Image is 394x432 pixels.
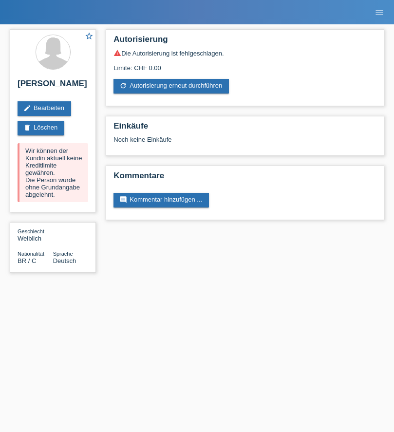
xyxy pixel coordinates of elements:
[18,257,36,264] span: Brasilien / C / 10.03.2020
[18,143,88,202] div: Wir können der Kundin aktuell keine Kreditlimite gewähren. Die Person wurde ohne Grundangabe abge...
[370,9,389,15] a: menu
[18,227,53,242] div: Weiblich
[113,79,229,94] a: refreshAutorisierung erneut durchführen
[375,8,384,18] i: menu
[119,82,127,90] i: refresh
[113,35,376,49] h2: Autorisierung
[18,101,71,116] a: editBearbeiten
[113,49,376,57] div: Die Autorisierung ist fehlgeschlagen.
[119,196,127,204] i: comment
[53,257,76,264] span: Deutsch
[113,193,209,207] a: commentKommentar hinzufügen ...
[85,32,94,40] i: star_border
[18,121,64,135] a: deleteLöschen
[23,104,31,112] i: edit
[113,57,376,72] div: Limite: CHF 0.00
[18,228,44,234] span: Geschlecht
[53,251,73,257] span: Sprache
[113,171,376,186] h2: Kommentare
[23,124,31,131] i: delete
[85,32,94,42] a: star_border
[113,136,376,150] div: Noch keine Einkäufe
[113,121,376,136] h2: Einkäufe
[113,49,121,57] i: warning
[18,251,44,257] span: Nationalität
[18,79,88,94] h2: [PERSON_NAME]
